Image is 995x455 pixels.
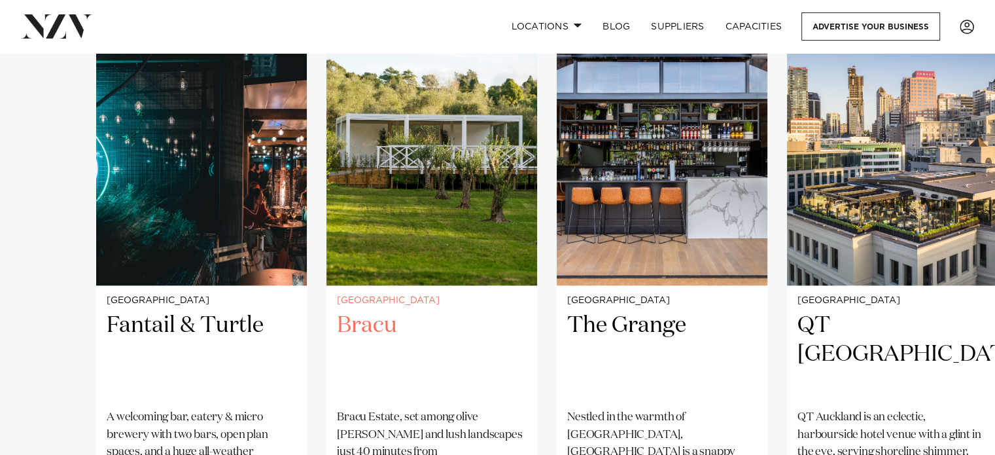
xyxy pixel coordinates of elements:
small: [GEOGRAPHIC_DATA] [797,296,987,306]
a: SUPPLIERS [640,12,714,41]
h2: QT [GEOGRAPHIC_DATA] [797,311,987,399]
small: [GEOGRAPHIC_DATA] [107,296,296,306]
h2: The Grange [567,311,757,399]
h2: Bracu [337,311,527,399]
img: nzv-logo.png [21,14,92,38]
small: [GEOGRAPHIC_DATA] [567,296,757,306]
h2: Fantail & Turtle [107,311,296,399]
a: BLOG [592,12,640,41]
a: Advertise your business [801,12,940,41]
a: Locations [500,12,592,41]
a: Capacities [715,12,793,41]
small: [GEOGRAPHIC_DATA] [337,296,527,306]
